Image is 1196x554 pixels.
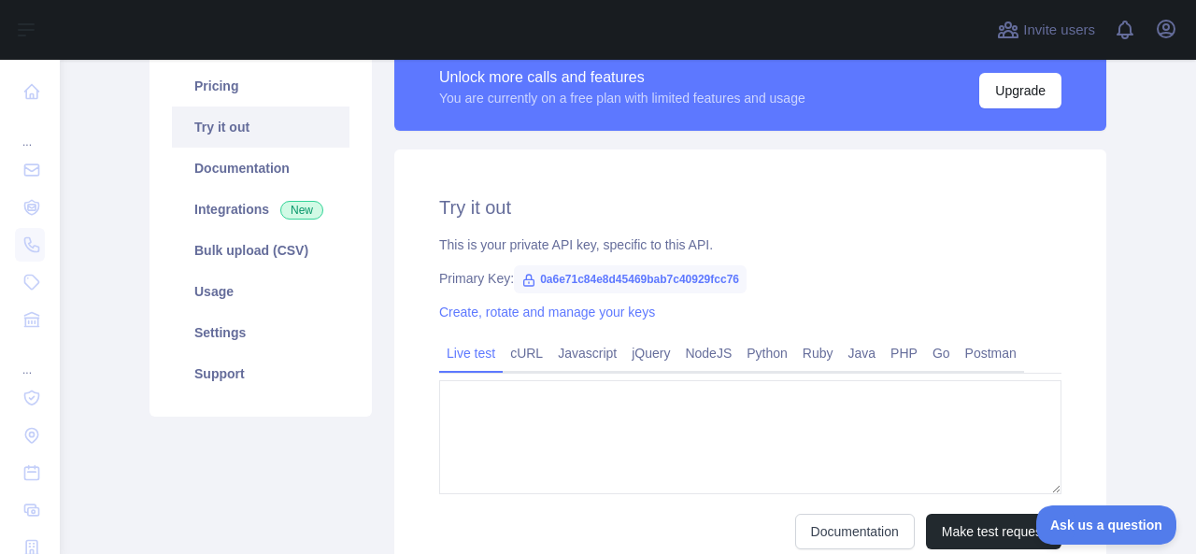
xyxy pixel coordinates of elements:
[280,201,323,220] span: New
[172,148,349,189] a: Documentation
[1023,20,1095,41] span: Invite users
[993,15,1099,45] button: Invite users
[439,305,655,320] a: Create, rotate and manage your keys
[503,338,550,368] a: cURL
[739,338,795,368] a: Python
[795,514,915,549] a: Documentation
[514,265,747,293] span: 0a6e71c84e8d45469bab7c40929fcc76
[979,73,1061,108] button: Upgrade
[439,338,503,368] a: Live test
[883,338,925,368] a: PHP
[439,194,1061,220] h2: Try it out
[172,353,349,394] a: Support
[795,338,841,368] a: Ruby
[958,338,1024,368] a: Postman
[172,189,349,230] a: Integrations New
[439,235,1061,254] div: This is your private API key, specific to this API.
[172,107,349,148] a: Try it out
[677,338,739,368] a: NodeJS
[15,112,45,149] div: ...
[172,312,349,353] a: Settings
[172,65,349,107] a: Pricing
[439,269,1061,288] div: Primary Key:
[926,514,1061,549] button: Make test request
[439,89,805,107] div: You are currently on a free plan with limited features and usage
[15,340,45,377] div: ...
[172,271,349,312] a: Usage
[550,338,624,368] a: Javascript
[439,66,805,89] div: Unlock more calls and features
[624,338,677,368] a: jQuery
[925,338,958,368] a: Go
[172,230,349,271] a: Bulk upload (CSV)
[1036,505,1177,545] iframe: Toggle Customer Support
[841,338,884,368] a: Java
